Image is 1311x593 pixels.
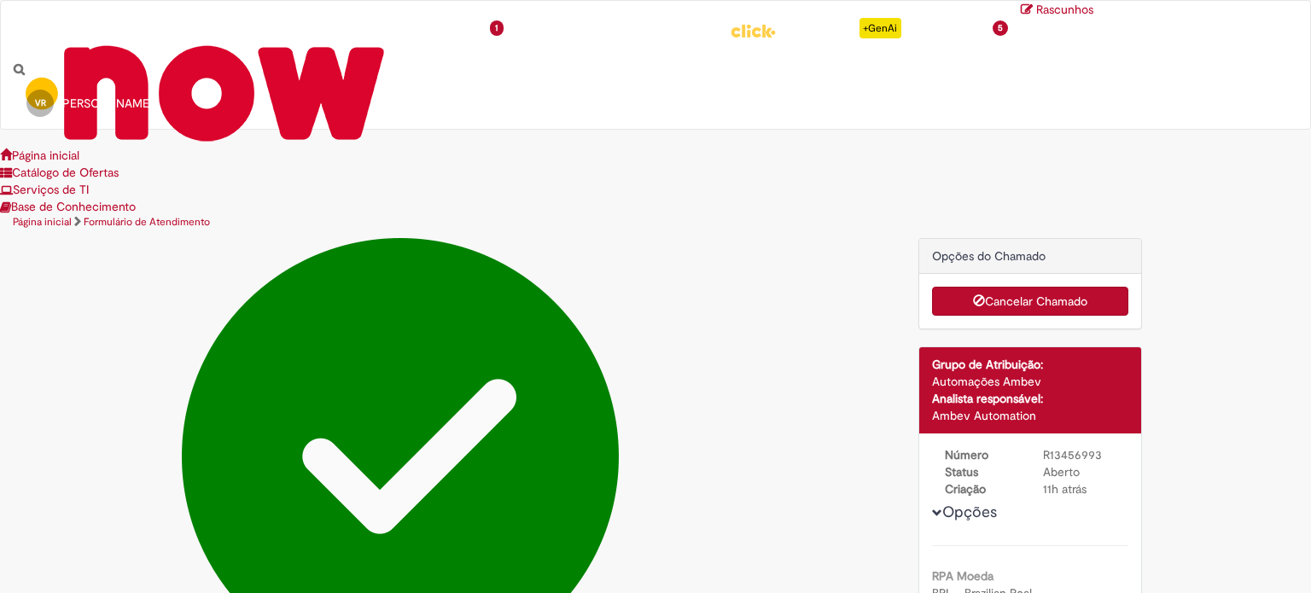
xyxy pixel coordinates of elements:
[516,1,663,52] a: Despesas Corporativas :
[14,63,25,75] i: Search from all sources
[490,20,504,36] span: 1
[14,1,1297,18] a: Rascunhos
[13,215,861,230] ul: Trilhas de página
[411,1,516,52] ul: Menu Cabeçalho
[516,1,663,52] ul: Menu Cabeçalho
[941,19,989,34] span: Favoritos
[932,356,1129,373] div: Grupo de Atribuição:
[914,1,1022,52] a: Favoritos : 5
[932,287,1129,316] button: Cancelar Chamado
[914,1,1022,52] ul: Menu Cabeçalho
[529,19,650,34] span: Despesas Corporativas
[1,1,411,52] a: Ir para a Homepage
[932,568,993,584] b: RPA Moeda
[932,390,1129,407] div: Analista responsável:
[730,18,776,44] img: click_logo_yellow_360x200.png
[993,20,1009,36] span: 5
[14,78,166,129] a: VR [PERSON_NAME]
[423,19,487,34] span: Requisições
[932,463,1030,480] dt: Status
[676,19,704,34] span: More
[932,446,1030,463] dt: Número
[35,97,46,108] span: VR
[663,1,717,52] ul: Menu Cabeçalho
[84,215,210,229] a: Formulário de Atendimento
[932,373,1129,390] div: Automações Ambev
[59,96,153,111] span: [PERSON_NAME]
[919,239,1142,274] div: Opções do Chamado
[1043,463,1116,480] div: Aberto
[789,1,914,55] ul: Menu Cabeçalho
[717,1,789,61] ul: Menu Cabeçalho
[801,18,901,38] div: Padroniza
[932,407,1129,424] div: Ambev Automation
[1043,446,1116,463] div: R13456993
[14,18,398,167] img: ServiceNow
[1043,480,1116,497] div: 28/08/2025 11:08:19
[1043,481,1087,497] time: 28/08/2025 11:08:19
[859,18,901,38] p: +GenAi
[932,480,1030,497] dt: Criação
[13,215,72,229] a: Página inicial
[1043,481,1087,497] span: 11h atrás
[663,1,717,52] a: More : 4
[411,1,516,52] a: Requisições : 1
[1036,2,1093,17] span: Rascunhos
